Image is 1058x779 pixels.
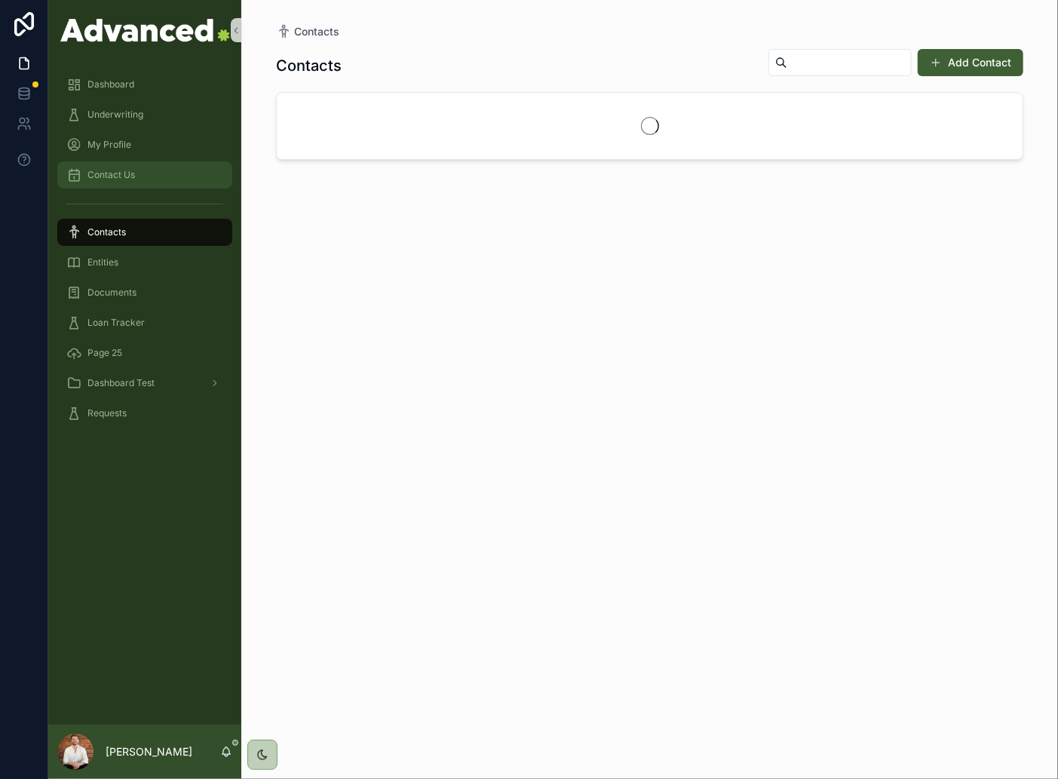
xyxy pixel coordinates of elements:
[57,339,232,366] a: Page 25
[87,139,131,151] span: My Profile
[87,78,134,90] span: Dashboard
[57,400,232,427] a: Requests
[87,169,135,181] span: Contact Us
[57,101,232,128] a: Underwriting
[276,55,342,76] h1: Contacts
[87,377,155,389] span: Dashboard Test
[87,256,118,268] span: Entities
[918,49,1023,76] button: Add Contact
[60,18,229,42] img: App logo
[87,287,136,299] span: Documents
[48,60,241,446] div: scrollable content
[87,347,122,359] span: Page 25
[106,744,192,759] p: [PERSON_NAME]
[57,370,232,397] a: Dashboard Test
[276,24,339,39] a: Contacts
[87,317,145,329] span: Loan Tracker
[87,226,126,238] span: Contacts
[57,249,232,276] a: Entities
[294,24,339,39] span: Contacts
[57,219,232,246] a: Contacts
[57,309,232,336] a: Loan Tracker
[57,279,232,306] a: Documents
[57,71,232,98] a: Dashboard
[87,407,127,419] span: Requests
[57,161,232,189] a: Contact Us
[87,109,143,121] span: Underwriting
[57,131,232,158] a: My Profile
